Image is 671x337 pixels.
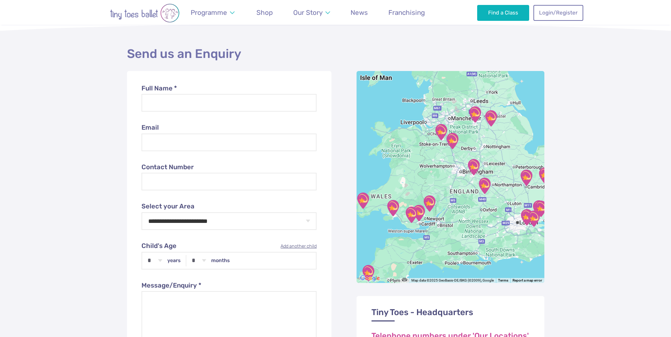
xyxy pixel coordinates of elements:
div: Cardiff [410,204,428,222]
a: Add another child [280,243,317,249]
span: Shop [256,8,273,17]
label: years [167,258,181,264]
div: Colchester [542,184,559,202]
a: Open this area in Google Maps (opens a new window) [358,274,382,283]
div: Essex West (Wickford, Basildon & Orsett) [530,200,548,217]
div: North Nottinghamshire & South Yorkshire [482,110,500,127]
button: Keyboard shortcuts [402,278,407,286]
a: Our Story [290,4,333,21]
div: Sheffield & North Derbyshire [466,106,484,123]
div: Cornwall & Devon [359,264,377,282]
div: Pembrokeshire [354,192,372,209]
span: Franchising [388,8,425,17]
span: Map data ©2025 GeoBasis-DE/BKG (©2009), Google [411,278,494,282]
a: Login/Register [533,5,583,20]
div: Suffolk [536,167,554,184]
a: Shop [253,4,276,21]
label: Full Name * [141,84,317,94]
label: Contact Number [141,162,317,172]
label: Select your Area [141,202,317,212]
div: Bridgend & Vale of Glamorgan [403,206,420,224]
label: Message/Enquiry * [141,281,317,291]
span: Our Story [293,8,323,17]
a: News [347,4,371,21]
div: Monmouthshire, Torfaen & Blaenau Gwent [421,195,438,212]
a: Franchising [385,4,428,21]
div: Swansea, Neath Port Talbot and Llanelli [384,199,402,217]
span: Programme [191,8,227,17]
a: Report a map error [513,279,542,283]
label: Email [141,123,317,133]
div: Cambridge [517,169,535,187]
label: months [211,258,230,264]
div: Dartford, Bexley & Sidcup [518,208,536,226]
div: Staffordshire [444,132,461,150]
h3: Tiny Toes - Headquarters [371,307,529,322]
a: Find a Class [477,5,529,20]
div: Essex Mid & South [532,200,550,218]
span: News [351,8,368,17]
label: Child's Age [141,241,317,251]
div: Cheshire East [432,123,450,141]
a: Terms (opens in new tab) [498,279,508,283]
div: Warwickshire [465,158,482,176]
img: Google [358,274,382,283]
a: Programme [187,4,238,21]
h2: Send us an Enquiry [127,46,544,62]
div: Northamptonshire (South) & Oxfordshire (North) [476,177,493,195]
div: Gravesend & Medway [525,210,543,227]
img: tiny toes ballet [88,4,201,23]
